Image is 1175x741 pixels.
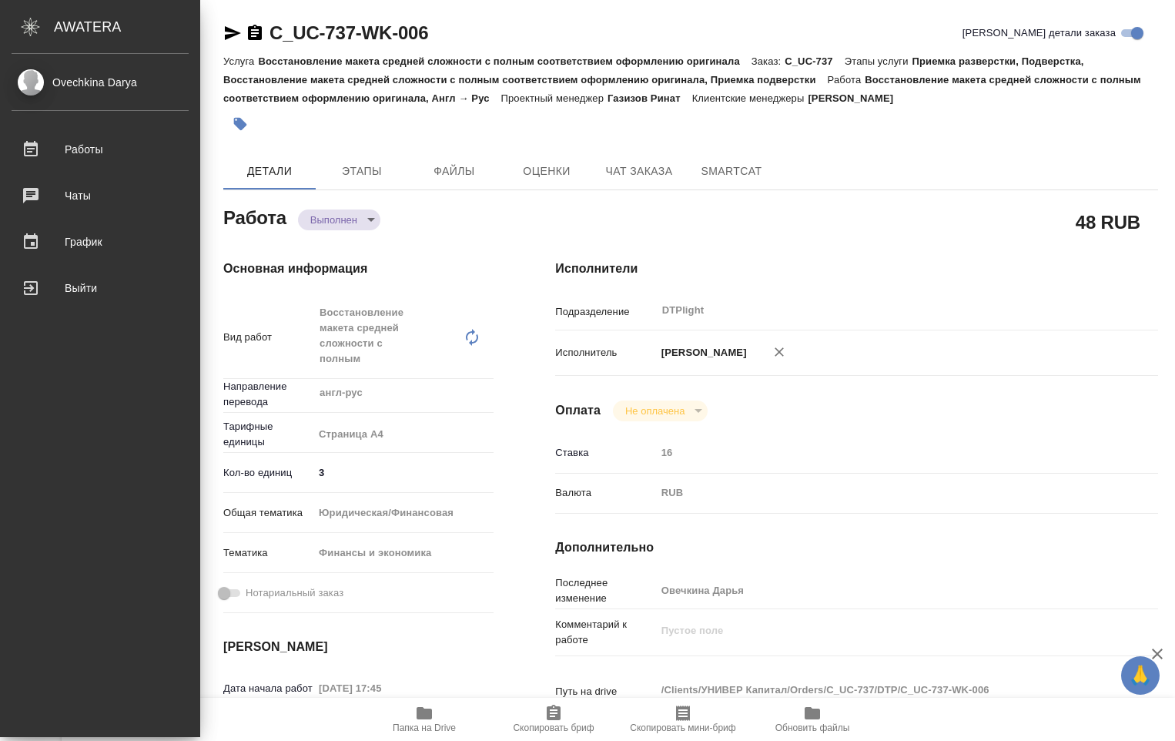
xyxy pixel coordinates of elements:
[4,269,196,307] a: Выйти
[223,379,313,410] p: Направление перевода
[313,500,494,526] div: Юридическая/Финансовая
[692,92,808,104] p: Клиентские менеджеры
[608,92,692,104] p: Газизов Ринат
[762,335,796,369] button: Удалить исполнителя
[223,505,313,521] p: Общая тематика
[269,22,428,43] a: C_UC-737-WK-006
[298,210,380,230] div: Выполнен
[313,677,448,699] input: Пустое поле
[12,230,189,253] div: График
[223,203,286,230] h2: Работа
[393,723,456,733] span: Папка на Drive
[306,213,362,226] button: Выполнен
[1076,209,1140,235] h2: 48 RUB
[325,162,399,181] span: Этапы
[775,723,850,733] span: Обновить файлы
[489,698,618,741] button: Скопировать бриф
[417,162,491,181] span: Файлы
[54,12,200,42] div: AWATERA
[12,74,189,91] div: Ovechkina Darya
[555,445,655,461] p: Ставка
[513,723,594,733] span: Скопировать бриф
[12,138,189,161] div: Работы
[808,92,905,104] p: [PERSON_NAME]
[501,92,608,104] p: Проектный менеджер
[845,55,912,67] p: Этапы услуги
[258,55,751,67] p: Восстановление макета средней сложности с полным соответствием оформлению оригинала
[223,681,313,696] p: Дата начала работ
[223,55,258,67] p: Услуга
[602,162,676,181] span: Чат заказа
[555,684,655,699] p: Путь на drive
[555,617,655,648] p: Комментарий к работе
[313,540,494,566] div: Финансы и экономика
[223,24,242,42] button: Скопировать ссылку для ЯМессенджера
[1127,659,1153,692] span: 🙏
[223,638,494,656] h4: [PERSON_NAME]
[4,130,196,169] a: Работы
[555,575,655,606] p: Последнее изменение
[613,401,708,421] div: Выполнен
[223,107,257,141] button: Добавить тэг
[695,162,768,181] span: SmartCat
[223,419,313,450] p: Тарифные единицы
[555,538,1158,557] h4: Дополнительно
[621,404,689,417] button: Не оплачена
[555,345,655,360] p: Исполнитель
[246,585,343,601] span: Нотариальный заказ
[828,74,865,85] p: Работа
[233,162,306,181] span: Детали
[313,421,494,448] div: Страница А4
[656,345,747,360] p: [PERSON_NAME]
[656,480,1108,506] div: RUB
[618,698,748,741] button: Скопировать мини-бриф
[656,441,1108,464] input: Пустое поле
[752,55,785,67] p: Заказ:
[785,55,845,67] p: C_UC-737
[962,25,1116,41] span: [PERSON_NAME] детали заказа
[313,461,494,484] input: ✎ Введи что-нибудь
[12,277,189,300] div: Выйти
[555,401,601,420] h4: Оплата
[223,330,313,345] p: Вид работ
[510,162,584,181] span: Оценки
[4,176,196,215] a: Чаты
[1121,656,1160,695] button: 🙏
[656,579,1108,602] input: Пустое поле
[223,545,313,561] p: Тематика
[656,677,1108,703] textarea: /Clients/УНИВЕР Капитал/Orders/C_UC-737/DTP/C_UC-737-WK-006
[555,304,655,320] p: Подразделение
[630,723,735,733] span: Скопировать мини-бриф
[223,260,494,278] h4: Основная информация
[555,260,1158,278] h4: Исполнители
[555,485,655,501] p: Валюта
[4,223,196,261] a: График
[223,465,313,481] p: Кол-во единиц
[12,184,189,207] div: Чаты
[360,698,489,741] button: Папка на Drive
[246,24,264,42] button: Скопировать ссылку
[748,698,877,741] button: Обновить файлы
